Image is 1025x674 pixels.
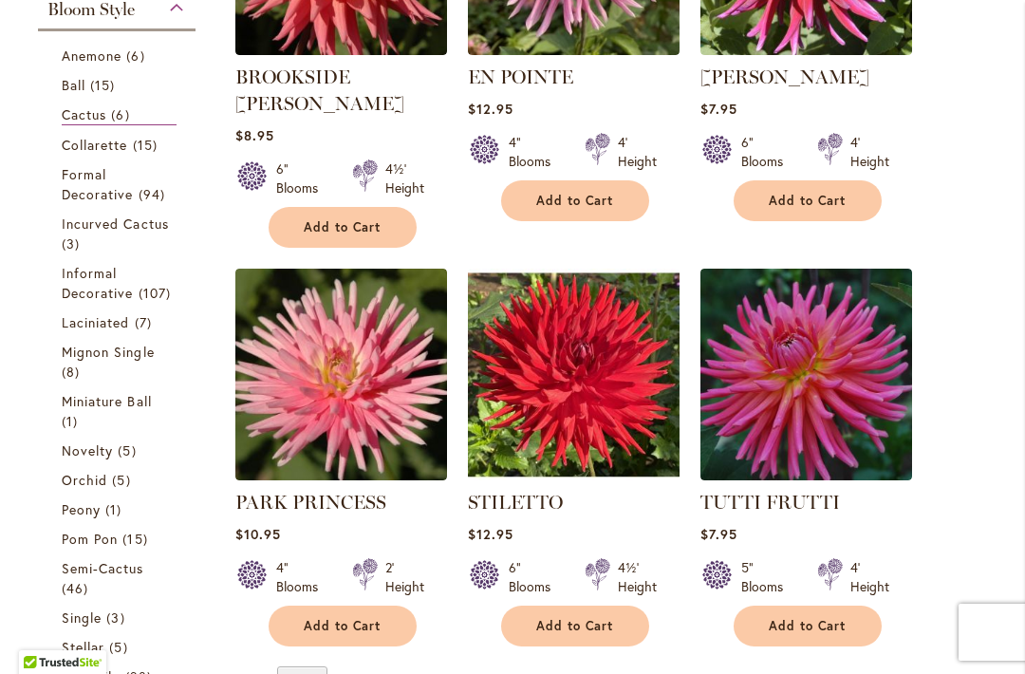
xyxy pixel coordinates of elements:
span: 1 [62,411,83,431]
a: Ball 15 [62,75,177,95]
button: Add to Cart [734,606,882,646]
a: TUTTI FRUTTI [700,491,840,514]
a: TUTTI FRUTTI [700,466,912,484]
div: 6" Blooms [509,558,562,596]
span: 15 [90,75,120,95]
span: Ball [62,76,85,94]
div: 4½' Height [618,558,657,596]
iframe: Launch Accessibility Center [14,607,67,660]
a: Single 3 [62,608,177,627]
button: Add to Cart [734,180,882,221]
button: Add to Cart [269,606,417,646]
span: 94 [139,184,170,204]
span: Collarette [62,136,128,154]
a: Informal Decorative 107 [62,263,177,303]
img: STILETTO [468,269,680,480]
span: Informal Decorative [62,264,134,302]
span: 8 [62,362,84,382]
a: EN POINTE [468,66,573,88]
a: Pom Pon 15 [62,529,177,549]
a: Orchid 5 [62,470,177,490]
a: Anemone 6 [62,46,177,66]
span: 46 [62,578,93,598]
span: Add to Cart [304,618,382,634]
span: Mignon Single [62,343,155,361]
span: $10.95 [235,525,281,543]
span: Laciniated [62,313,130,331]
span: Add to Cart [536,618,614,634]
span: 5 [118,440,140,460]
span: $7.95 [700,100,737,118]
span: 6 [111,104,134,124]
a: Formal Decorative 94 [62,164,177,204]
a: BROOKSIDE [PERSON_NAME] [235,66,404,115]
span: Orchid [62,471,107,489]
span: Pom Pon [62,530,118,548]
div: 4" Blooms [276,558,329,596]
span: $8.95 [235,126,274,144]
span: Cactus [62,105,106,123]
button: Add to Cart [269,207,417,248]
a: Peony 1 [62,499,177,519]
a: PARK PRINCESS [235,466,447,484]
div: 6" Blooms [276,159,329,197]
div: 5" Blooms [741,558,794,596]
button: Add to Cart [501,606,649,646]
span: 15 [133,135,162,155]
span: 1 [105,499,126,519]
span: Single [62,608,102,627]
span: Semi-Cactus [62,559,144,577]
span: 107 [139,283,176,303]
span: Stellar [62,638,104,656]
span: $7.95 [700,525,737,543]
a: Cactus 6 [62,104,177,125]
span: Anemone [62,47,121,65]
a: JUANITA [700,41,912,59]
span: 7 [135,312,157,332]
span: Peony [62,500,101,518]
a: Incurved Cactus 3 [62,214,177,253]
a: Novelty 5 [62,440,177,460]
span: Novelty [62,441,113,459]
span: 3 [106,608,129,627]
div: 6" Blooms [741,133,794,171]
div: 4' Height [850,558,889,596]
span: 5 [109,637,132,657]
span: 6 [126,46,149,66]
span: $12.95 [468,525,513,543]
a: BROOKSIDE CHERI [235,41,447,59]
div: 2' Height [385,558,424,596]
button: Add to Cart [501,180,649,221]
span: 15 [122,529,152,549]
a: PARK PRINCESS [235,491,386,514]
a: STILETTO [468,491,563,514]
span: Add to Cart [536,193,614,209]
img: PARK PRINCESS [235,269,447,480]
a: Collarette 15 [62,135,177,155]
div: 4' Height [618,133,657,171]
img: TUTTI FRUTTI [700,269,912,480]
div: 4" Blooms [509,133,562,171]
a: Laciniated 7 [62,312,177,332]
span: Add to Cart [304,219,382,235]
span: $12.95 [468,100,513,118]
a: Miniature Ball 1 [62,391,177,431]
span: Incurved Cactus [62,215,169,233]
a: STILETTO [468,466,680,484]
span: Add to Cart [769,193,847,209]
div: 4½' Height [385,159,424,197]
span: Formal Decorative [62,165,134,203]
span: Add to Cart [769,618,847,634]
span: Miniature Ball [62,392,152,410]
a: Mignon Single 8 [62,342,177,382]
a: [PERSON_NAME] [700,66,869,88]
span: 3 [62,234,84,253]
a: EN POINTE [468,41,680,59]
div: 4' Height [850,133,889,171]
span: 5 [112,470,135,490]
a: Semi-Cactus 46 [62,558,177,598]
a: Stellar 5 [62,637,177,657]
